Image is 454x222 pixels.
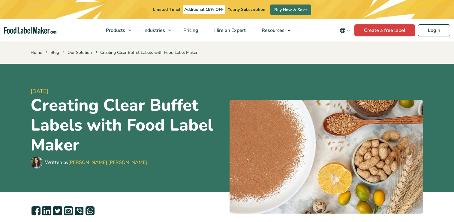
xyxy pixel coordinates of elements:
[212,27,246,34] span: Hire an Expert
[68,159,147,166] a: [PERSON_NAME] [PERSON_NAME]
[136,19,174,42] a: Industries
[104,27,126,34] span: Products
[98,19,134,42] a: Products
[31,95,225,155] h1: Creating Clear Buffet Labels with Food Label Maker
[354,24,415,36] a: Create a free label
[335,24,354,36] button: Change language
[142,27,166,34] span: Industries
[176,19,205,42] a: Pricing
[260,27,285,34] span: Resources
[68,50,92,55] a: Our Solution
[206,19,252,42] a: Hire an Expert
[95,50,197,55] span: Creating Clear Buffet Labels with Food Label Maker
[45,159,147,166] div: Written by
[31,156,43,168] img: Maria Abi Hanna - Food Label Maker
[4,27,56,34] a: Food Label Maker homepage
[31,50,42,55] a: Home
[418,24,450,36] a: Login
[50,50,59,55] a: Blog
[183,5,225,14] span: Additional 15% OFF
[270,5,311,15] a: Buy Now & Save
[254,19,293,42] a: Resources
[228,7,265,12] span: Yearly Subscription
[182,27,199,34] span: Pricing
[153,7,180,12] span: Limited Time!
[31,87,225,95] span: [DATE]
